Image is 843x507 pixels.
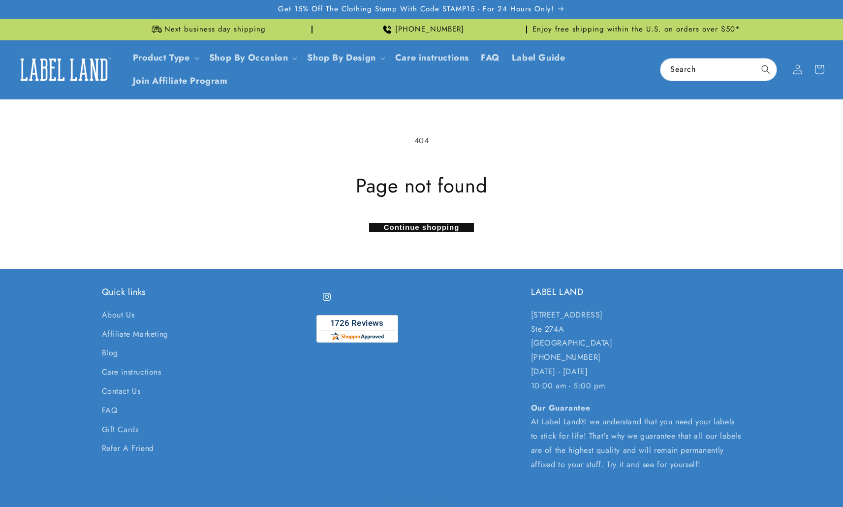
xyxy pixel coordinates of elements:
[164,25,266,34] span: Next business day shipping
[102,439,154,458] a: Refer A Friend
[102,19,312,40] div: Announcement
[395,25,464,34] span: [PHONE_NUMBER]
[531,401,742,472] p: At Label Land® we understand that you need your labels to stick for life! That's why we guarantee...
[102,134,742,148] p: 404
[102,286,312,298] h2: Quick links
[301,46,389,69] summary: Shop By Design
[481,52,500,63] span: FAQ
[102,382,141,401] a: Contact Us
[475,46,506,69] a: FAQ
[102,401,118,420] a: FAQ
[506,46,571,69] a: Label Guide
[532,25,740,34] span: Enjoy free shipping within the U.S. on orders over $50*
[389,46,475,69] a: Care instructions
[316,315,398,343] img: Customer Reviews
[531,308,742,393] p: [STREET_ADDRESS] Ste 274A [GEOGRAPHIC_DATA] [PHONE_NUMBER] [DATE] - [DATE] 10:00 am - 5:00 pm
[636,461,833,497] iframe: Gorgias Floating Chat
[102,308,135,325] a: About Us
[512,52,565,63] span: Label Guide
[203,46,302,69] summary: Shop By Occasion
[395,52,469,63] span: Care instructions
[102,344,118,363] a: Blog
[278,4,554,14] span: Get 15% Off The Clothing Stamp With Code STAMP15 - For 24 Hours Only!
[133,75,228,87] span: Join Affiliate Program
[531,286,742,298] h2: LABEL LAND
[133,51,190,64] a: Product Type
[531,19,742,40] div: Announcement
[209,52,288,63] span: Shop By Occasion
[102,325,168,344] a: Affiliate Marketing
[15,54,113,85] img: Label Land
[102,420,139,440] a: Gift Cards
[369,223,474,232] a: Continue shopping
[102,363,161,382] a: Care instructions
[316,19,527,40] div: Announcement
[531,402,591,413] strong: Our Guarantee
[102,173,742,198] h1: Page not found
[127,46,203,69] summary: Product Type
[755,59,777,80] button: Search
[307,51,375,64] a: Shop By Design
[11,51,117,89] a: Label Land
[127,69,234,93] a: Join Affiliate Program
